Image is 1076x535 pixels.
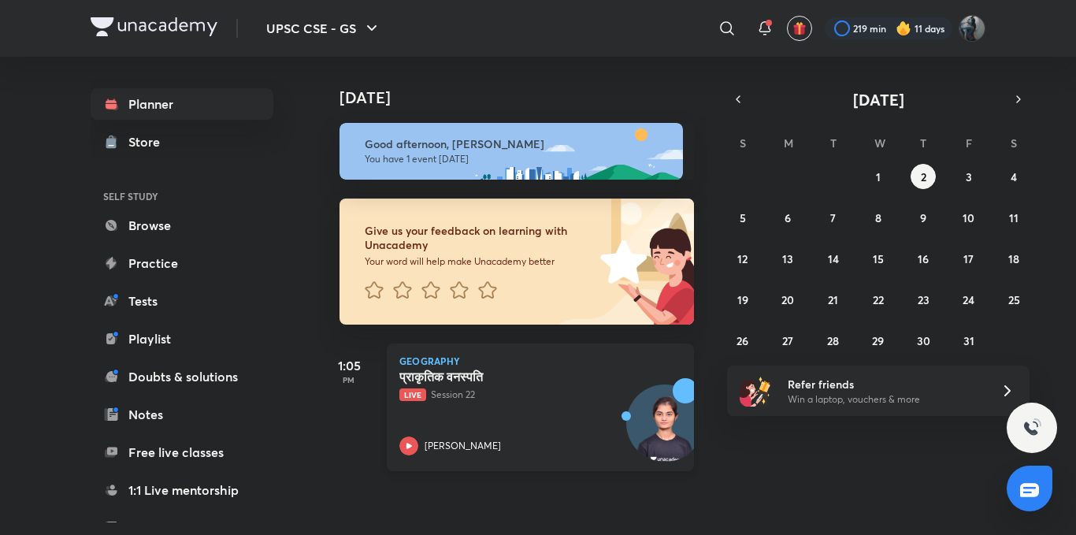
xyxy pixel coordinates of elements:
[873,251,884,266] abbr: October 15, 2025
[1001,164,1026,189] button: October 4, 2025
[966,169,972,184] abbr: October 3, 2025
[963,251,974,266] abbr: October 17, 2025
[828,251,839,266] abbr: October 14, 2025
[830,136,837,150] abbr: Tuesday
[918,292,929,307] abbr: October 23, 2025
[821,328,846,353] button: October 28, 2025
[399,369,596,385] h5: प्राकृतिक वनस्पति
[627,393,703,469] img: Avatar
[1011,136,1017,150] abbr: Saturday
[399,388,426,401] span: Live
[91,437,273,468] a: Free live classes
[257,13,391,44] button: UPSC CSE - GS
[784,136,793,150] abbr: Monday
[963,333,974,348] abbr: October 31, 2025
[830,210,836,225] abbr: October 7, 2025
[1008,251,1019,266] abbr: October 18, 2025
[737,292,748,307] abbr: October 19, 2025
[91,247,273,279] a: Practice
[911,164,936,189] button: October 2, 2025
[91,126,273,158] a: Store
[1001,205,1026,230] button: October 11, 2025
[91,361,273,392] a: Doubts & solutions
[866,328,891,353] button: October 29, 2025
[775,287,800,312] button: October 20, 2025
[317,356,380,375] h5: 1:05
[1022,418,1041,437] img: ttu
[91,17,217,40] a: Company Logo
[920,136,926,150] abbr: Thursday
[911,205,936,230] button: October 9, 2025
[963,292,974,307] abbr: October 24, 2025
[365,224,595,252] h6: Give us your feedback on learning with Unacademy
[737,333,748,348] abbr: October 26, 2025
[792,21,807,35] img: avatar
[365,153,669,165] p: You have 1 event [DATE]
[91,88,273,120] a: Planner
[787,16,812,41] button: avatar
[788,392,981,407] p: Win a laptop, vouchers & more
[963,210,974,225] abbr: October 10, 2025
[730,205,755,230] button: October 5, 2025
[740,136,746,150] abbr: Sunday
[896,20,911,36] img: streak
[91,323,273,355] a: Playlist
[911,246,936,271] button: October 16, 2025
[821,205,846,230] button: October 7, 2025
[425,439,501,453] p: [PERSON_NAME]
[775,205,800,230] button: October 6, 2025
[91,399,273,430] a: Notes
[730,246,755,271] button: October 12, 2025
[547,199,694,325] img: feedback_image
[917,333,930,348] abbr: October 30, 2025
[956,328,981,353] button: October 31, 2025
[966,136,972,150] abbr: Friday
[782,333,793,348] abbr: October 27, 2025
[956,205,981,230] button: October 10, 2025
[853,89,904,110] span: [DATE]
[876,169,881,184] abbr: October 1, 2025
[956,287,981,312] button: October 24, 2025
[828,292,838,307] abbr: October 21, 2025
[873,292,884,307] abbr: October 22, 2025
[128,132,169,151] div: Store
[737,251,748,266] abbr: October 12, 2025
[317,375,380,385] p: PM
[740,375,771,407] img: referral
[827,333,839,348] abbr: October 28, 2025
[911,328,936,353] button: October 30, 2025
[821,287,846,312] button: October 21, 2025
[775,246,800,271] button: October 13, 2025
[91,183,273,210] h6: SELF STUDY
[1009,210,1018,225] abbr: October 11, 2025
[781,292,794,307] abbr: October 20, 2025
[920,210,926,225] abbr: October 9, 2025
[1001,246,1026,271] button: October 18, 2025
[788,376,981,392] h6: Refer friends
[918,251,929,266] abbr: October 16, 2025
[921,169,926,184] abbr: October 2, 2025
[365,137,669,151] h6: Good afternoon, [PERSON_NAME]
[956,164,981,189] button: October 3, 2025
[785,210,791,225] abbr: October 6, 2025
[959,15,985,42] img: Komal
[339,88,710,107] h4: [DATE]
[1011,169,1017,184] abbr: October 4, 2025
[911,287,936,312] button: October 23, 2025
[339,123,683,180] img: afternoon
[740,210,746,225] abbr: October 5, 2025
[91,474,273,506] a: 1:1 Live mentorship
[956,246,981,271] button: October 17, 2025
[866,287,891,312] button: October 22, 2025
[399,356,681,366] p: Geography
[730,287,755,312] button: October 19, 2025
[365,255,595,268] p: Your word will help make Unacademy better
[399,388,647,402] p: Session 22
[91,285,273,317] a: Tests
[821,246,846,271] button: October 14, 2025
[1008,292,1020,307] abbr: October 25, 2025
[874,136,885,150] abbr: Wednesday
[866,164,891,189] button: October 1, 2025
[782,251,793,266] abbr: October 13, 2025
[1001,287,1026,312] button: October 25, 2025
